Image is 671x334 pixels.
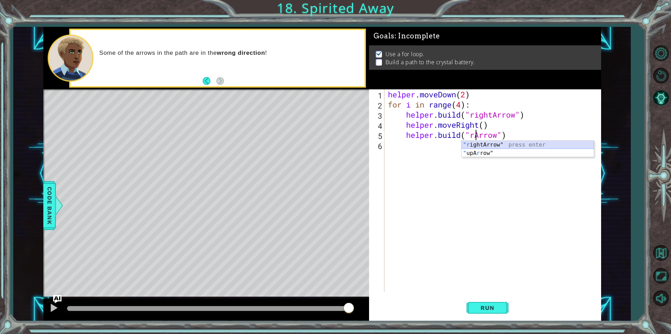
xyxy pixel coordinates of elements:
[44,184,55,227] span: Code Bank
[370,121,384,131] div: 4
[370,101,384,111] div: 2
[43,89,366,295] div: Level Map
[651,288,671,308] button: Mute
[99,49,360,57] p: Some of the arrows in the path are in the !
[53,295,62,303] button: Ask AI
[203,77,216,85] button: Back
[385,50,425,58] p: Use a for loop.
[370,111,384,121] div: 3
[651,88,671,108] button: AI Hint
[395,32,440,40] span: : Incomplete
[467,296,508,319] button: Shift+Enter: Run current code.
[651,66,671,86] button: Restart Level
[370,141,384,151] div: 6
[651,242,671,265] a: Back to Map
[474,304,501,311] span: Run
[217,50,265,56] strong: wrong direction
[651,243,671,263] button: Back to Map
[370,131,384,141] div: 5
[651,43,671,64] button: Level Options
[370,90,384,101] div: 1
[47,302,61,316] button: Ctrl + P: Play
[651,266,671,286] button: Maximize Browser
[216,77,224,85] button: Next
[376,50,383,56] img: Check mark for checkbox
[374,32,440,40] span: Goals
[385,58,475,66] p: Build a path to the crystal battery.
